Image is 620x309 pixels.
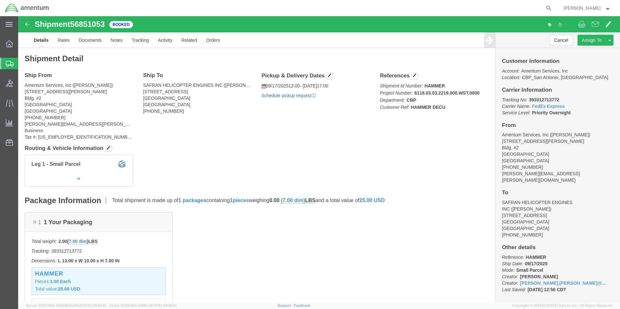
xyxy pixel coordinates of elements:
a: Feedback [294,303,310,307]
iframe: FS Legacy Container [18,16,620,302]
span: Server: 2025.19.0-49328d0a35e [26,303,106,307]
span: Client: 2025.19.0-129fbcf [109,303,177,307]
span: Copyright © [DATE]-[DATE] Agistix Inc., All Rights Reserved [512,303,612,308]
a: Support [278,303,294,307]
span: [DATE] 09:50:51 [80,303,106,307]
span: [DATE] 09:39:01 [150,303,177,307]
span: Dewayne Jennings [564,5,601,12]
button: [PERSON_NAME] [563,4,611,12]
img: logo [5,3,49,13]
